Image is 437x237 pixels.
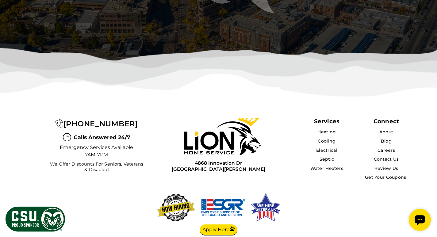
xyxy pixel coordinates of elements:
[318,138,335,144] a: Cooling
[5,206,66,232] img: CSU Sponsor Badge
[172,160,265,172] a: 4868 Innovation Dr[GEOGRAPHIC_DATA][PERSON_NAME]
[155,192,197,223] img: now-hiring
[379,129,393,135] a: About
[316,147,337,153] a: Electrical
[200,224,237,235] a: Apply Here
[381,138,392,144] a: Blog
[2,2,25,25] div: Open chat widget
[200,192,246,223] img: We hire veterans
[314,118,339,125] span: Services
[374,118,399,125] div: Connect
[74,133,130,141] span: Calls Answered 24/7
[317,129,336,135] a: Heating
[310,166,343,171] a: Water Heaters
[60,144,133,159] span: Emergency Services Available 7AM-7PM
[172,166,265,172] span: [GEOGRAPHIC_DATA][PERSON_NAME]
[374,156,399,162] a: Contact Us
[374,166,398,171] a: Review Us
[365,174,408,180] a: Get Your Coupons!
[172,160,265,166] span: 4868 Innovation Dr
[55,119,138,128] a: [PHONE_NUMBER]
[48,162,145,172] span: We Offer Discounts for Seniors, Veterans & Disabled
[250,192,281,223] img: We hire veterans
[378,147,395,153] a: Careers
[320,156,334,162] a: Septic
[63,119,138,128] span: [PHONE_NUMBER]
